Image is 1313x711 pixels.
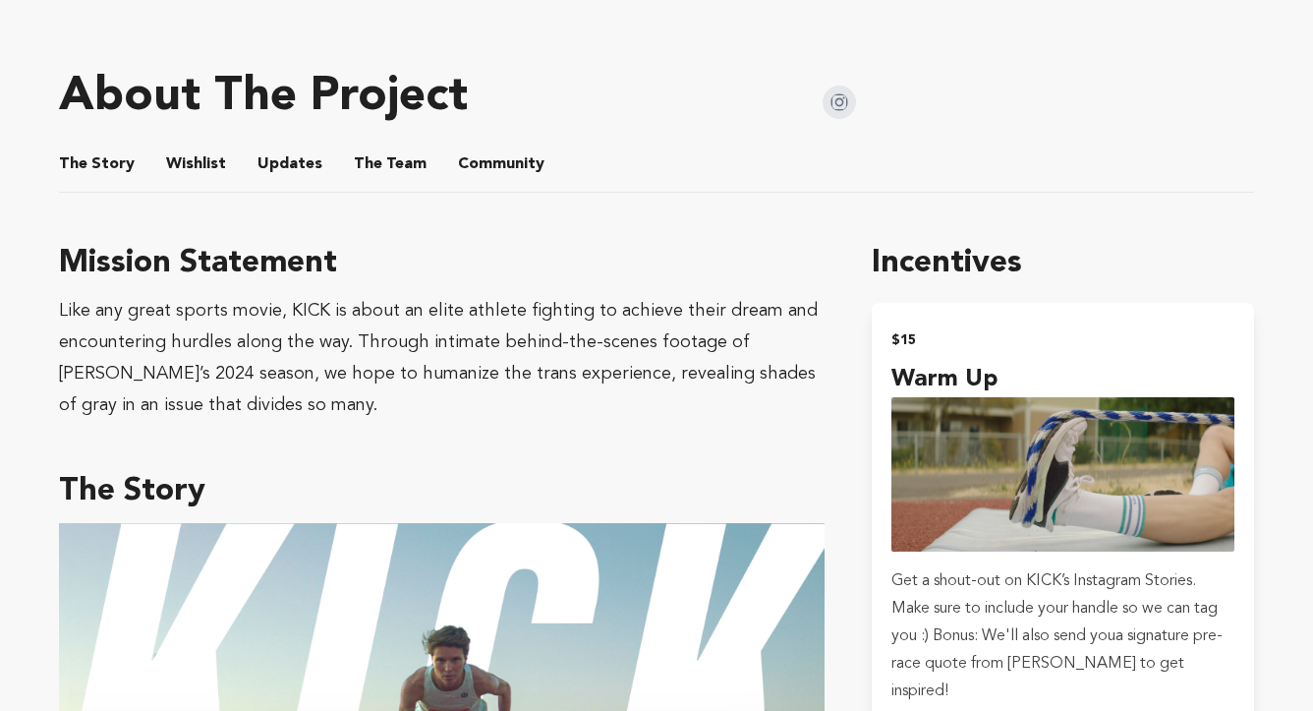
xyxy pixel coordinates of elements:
[59,295,825,421] div: Like any great sports movie, KICK is about an elite athlete fighting to achieve their dream and e...
[891,628,1223,699] span: a signature pre-race quote from [PERSON_NAME] to get inspired!
[59,468,825,515] h3: The Story
[59,74,468,121] h1: About The Project
[891,397,1234,552] img: incentive
[257,152,322,176] span: Updates
[59,152,87,176] span: The
[891,326,1234,354] h2: $15
[891,573,1218,644] span: Get a shout-out on KICK’s Instagram Stories. Make sure to include your handle so we can tag you :...
[59,240,825,287] h3: Mission Statement
[354,152,382,176] span: The
[823,86,856,119] img: Seed&Spark Instagram Icon
[354,152,427,176] span: Team
[891,362,1234,397] h4: Warm Up
[166,152,226,176] span: Wishlist
[458,152,544,176] span: Community
[59,152,135,176] span: Story
[872,240,1254,287] h1: Incentives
